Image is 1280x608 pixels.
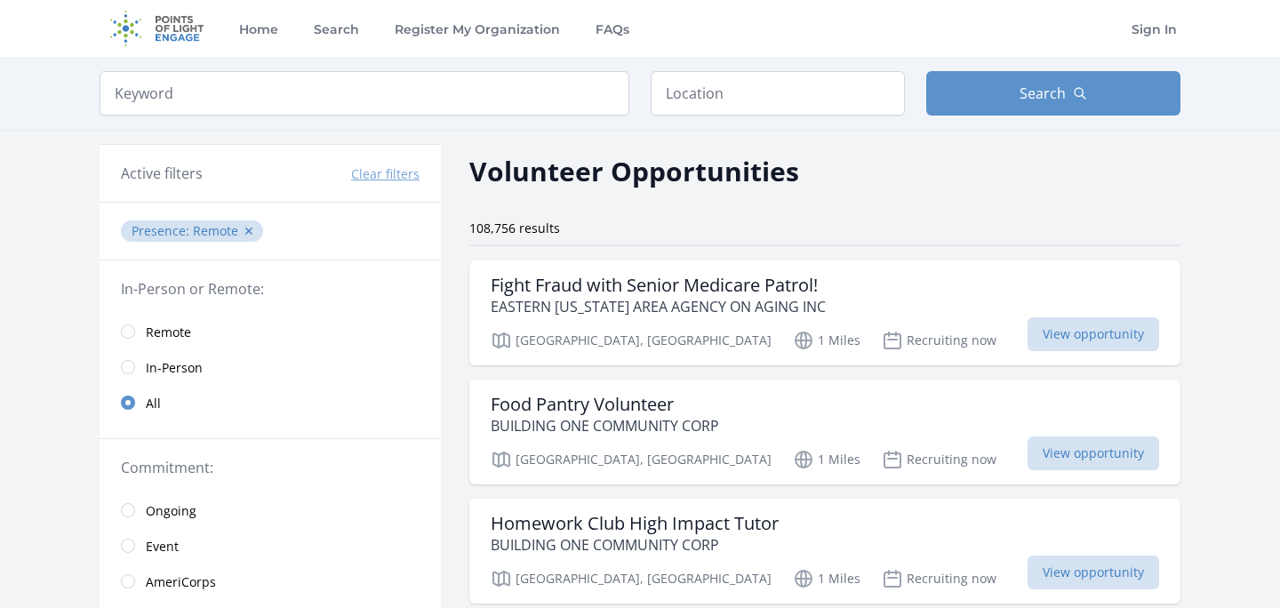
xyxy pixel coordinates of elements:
a: Fight Fraud with Senior Medicare Patrol! EASTERN [US_STATE] AREA AGENCY ON AGING INC [GEOGRAPHIC_... [469,260,1180,365]
a: AmeriCorps [100,564,441,599]
span: Remote [146,324,191,341]
p: Recruiting now [882,449,996,470]
span: View opportunity [1028,317,1159,351]
p: 1 Miles [793,568,860,589]
h3: Fight Fraud with Senior Medicare Patrol! [491,275,826,296]
input: Location [651,71,905,116]
p: [GEOGRAPHIC_DATA], [GEOGRAPHIC_DATA] [491,568,772,589]
p: Recruiting now [882,568,996,589]
span: View opportunity [1028,556,1159,589]
input: Keyword [100,71,629,116]
span: AmeriCorps [146,573,216,591]
h3: Homework Club High Impact Tutor [491,513,779,534]
h3: Food Pantry Volunteer [491,394,719,415]
button: ✕ [244,222,254,240]
legend: Commitment: [121,457,420,478]
p: EASTERN [US_STATE] AREA AGENCY ON AGING INC [491,296,826,317]
span: 108,756 results [469,220,560,236]
span: Presence : [132,222,193,239]
a: Remote [100,314,441,349]
p: BUILDING ONE COMMUNITY CORP [491,534,779,556]
span: Search [1020,83,1066,104]
span: Remote [193,222,238,239]
a: Food Pantry Volunteer BUILDING ONE COMMUNITY CORP [GEOGRAPHIC_DATA], [GEOGRAPHIC_DATA] 1 Miles Re... [469,380,1180,484]
span: In-Person [146,359,203,377]
span: Event [146,538,179,556]
a: In-Person [100,349,441,385]
h2: Volunteer Opportunities [469,151,799,191]
span: View opportunity [1028,436,1159,470]
p: 1 Miles [793,330,860,351]
span: Ongoing [146,502,196,520]
legend: In-Person or Remote: [121,278,420,300]
p: [GEOGRAPHIC_DATA], [GEOGRAPHIC_DATA] [491,330,772,351]
a: Ongoing [100,492,441,528]
a: Homework Club High Impact Tutor BUILDING ONE COMMUNITY CORP [GEOGRAPHIC_DATA], [GEOGRAPHIC_DATA] ... [469,499,1180,604]
h3: Active filters [121,163,203,184]
a: All [100,385,441,420]
p: BUILDING ONE COMMUNITY CORP [491,415,719,436]
p: Recruiting now [882,330,996,351]
a: Event [100,528,441,564]
p: [GEOGRAPHIC_DATA], [GEOGRAPHIC_DATA] [491,449,772,470]
p: 1 Miles [793,449,860,470]
button: Search [926,71,1180,116]
button: Clear filters [351,165,420,183]
span: All [146,395,161,412]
